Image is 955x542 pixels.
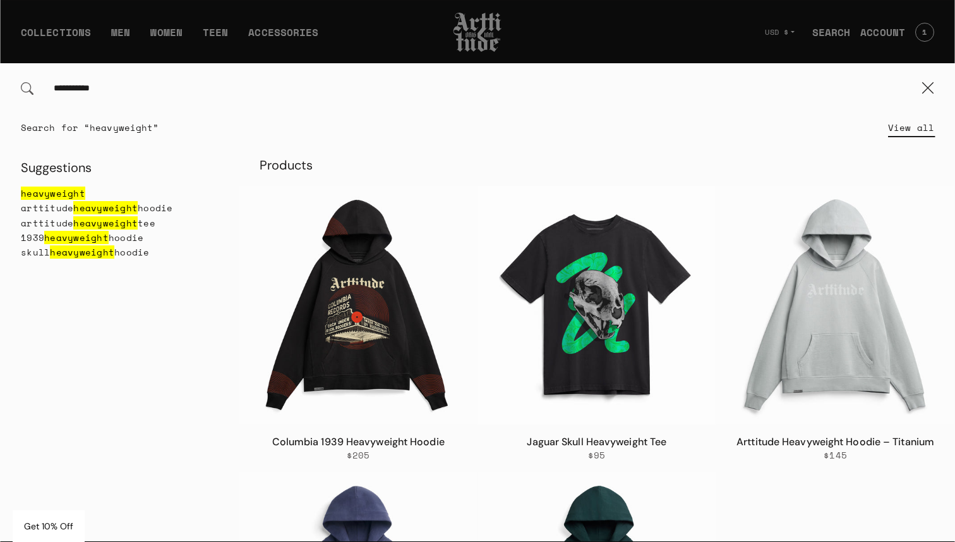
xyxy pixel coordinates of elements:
a: Arttitude Heavyweight Hoodie – TitaniumArttitude Heavyweight Hoodie – Titanium [716,186,954,424]
span: tee [138,216,155,230]
span: hoodie [138,201,173,214]
mark: heavyweight [21,187,85,200]
mark: heavyweight [50,245,114,259]
div: Get 10% Off [13,510,85,542]
a: Arttitude Heavyweight Hoodie – Titanium [736,435,934,448]
mark: heavyweight [44,231,109,244]
img: Columbia 1939 Heavyweight Hoodie [239,186,477,424]
h2: Products [239,145,954,186]
a: View all [888,114,934,142]
span: View all [888,121,934,134]
span: $205 [347,450,370,461]
button: Close [914,74,942,102]
a: Search for “heavyweight” [21,121,159,134]
span: arttitude [21,201,73,214]
a: Jaguar Skull Heavyweight Tee [527,435,666,448]
a: arttitude heavyweight tee [21,216,219,230]
span: hoodie [114,245,150,259]
mark: heavyweight [73,201,138,214]
span: hoodie [109,231,144,244]
a: heavyweight [21,186,219,200]
span: $145 [824,450,847,461]
span: skull [21,245,50,259]
span: $95 [588,450,606,461]
a: Columbia 1939 Heavyweight Hoodie [272,435,445,448]
a: Columbia 1939 Heavyweight HoodieColumbia 1939 Heavyweight Hoodie [239,186,477,424]
span: 1939 [21,231,44,244]
a: skull heavyweight hoodie [21,245,219,259]
img: Arttitude Heavyweight Hoodie – Titanium [716,186,954,424]
a: 1939 heavyweight hoodie [21,230,219,245]
img: Jaguar Skull Heavyweight Tee [477,186,716,424]
input: Search... [46,75,914,101]
h2: Suggestions [21,160,219,176]
span: Get 10% Off [24,520,73,532]
span: arttitude [21,216,73,230]
a: arttitude heavyweight hoodie [21,200,219,215]
a: Jaguar Skull Heavyweight TeeJaguar Skull Heavyweight Tee [477,186,716,424]
mark: heavyweight [73,216,138,230]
